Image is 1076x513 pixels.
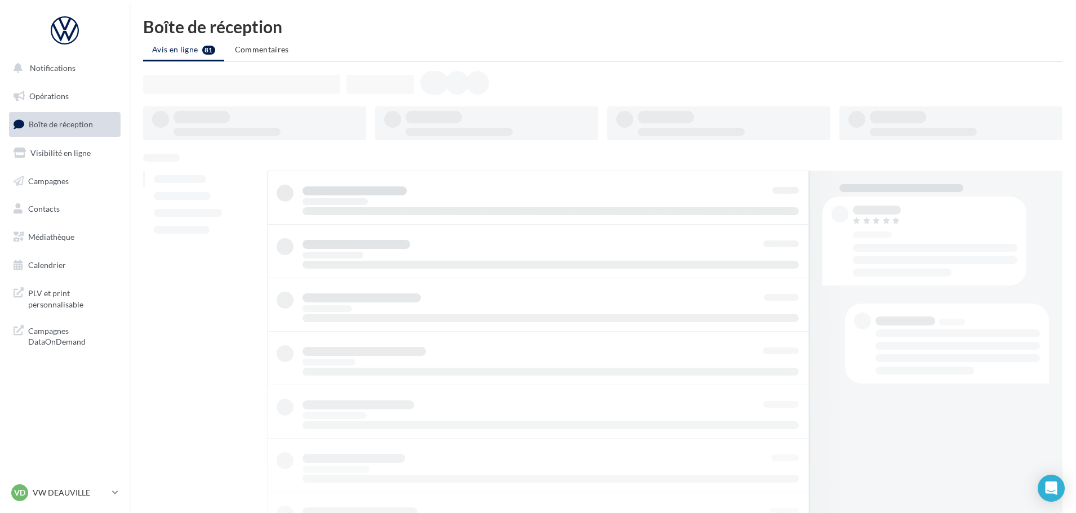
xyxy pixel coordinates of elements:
[1038,475,1065,502] div: Open Intercom Messenger
[28,286,116,310] span: PLV et print personnalisable
[7,141,123,165] a: Visibilité en ligne
[9,482,121,503] a: VD VW DEAUVILLE
[29,119,93,129] span: Boîte de réception
[7,112,123,136] a: Boîte de réception
[30,148,91,158] span: Visibilité en ligne
[28,204,60,213] span: Contacts
[29,91,69,101] span: Opérations
[28,176,69,185] span: Campagnes
[33,487,108,498] p: VW DEAUVILLE
[7,197,123,221] a: Contacts
[30,63,75,73] span: Notifications
[7,84,123,108] a: Opérations
[7,169,123,193] a: Campagnes
[28,323,116,347] span: Campagnes DataOnDemand
[7,225,123,249] a: Médiathèque
[143,18,1062,35] div: Boîte de réception
[14,487,25,498] span: VD
[7,281,123,314] a: PLV et print personnalisable
[28,232,74,242] span: Médiathèque
[7,319,123,352] a: Campagnes DataOnDemand
[235,44,289,54] span: Commentaires
[7,56,118,80] button: Notifications
[28,260,66,270] span: Calendrier
[7,253,123,277] a: Calendrier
